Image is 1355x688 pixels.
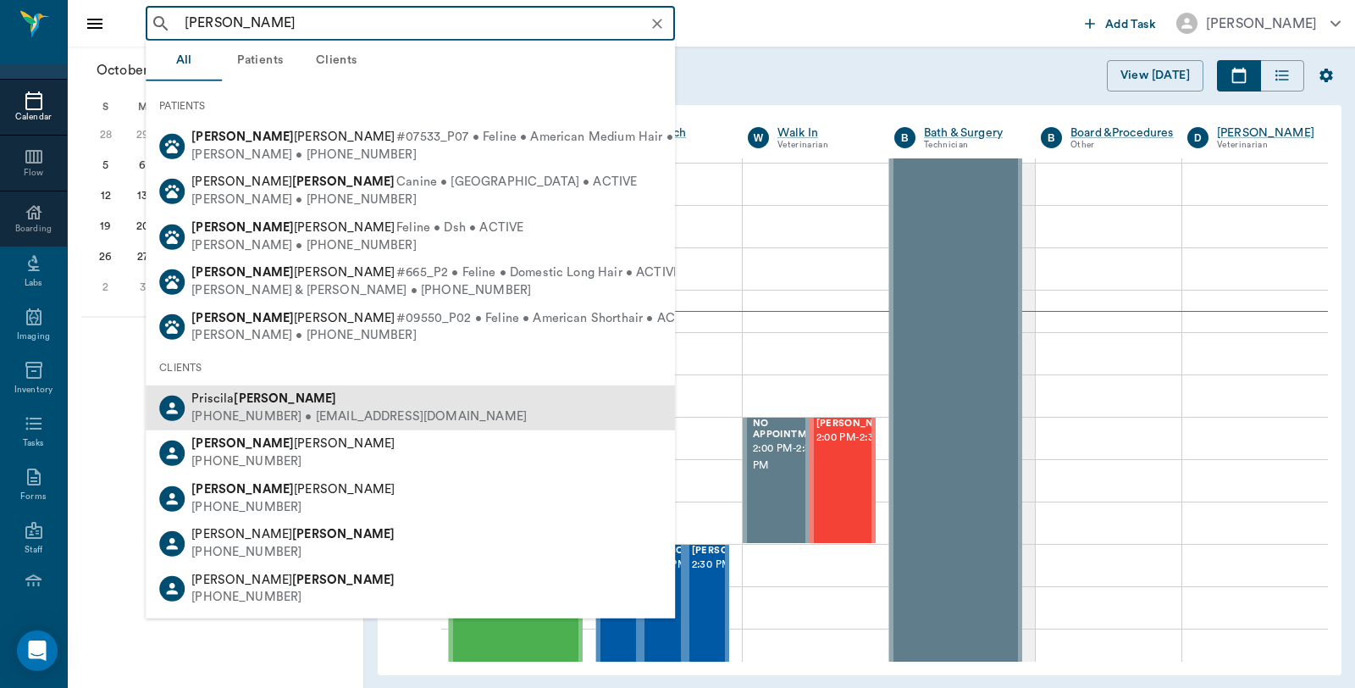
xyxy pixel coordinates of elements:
div: Technician [631,138,722,153]
span: [PERSON_NAME] [191,573,395,585]
span: [PERSON_NAME] [191,221,395,234]
span: [PERSON_NAME] [191,483,395,496]
div: Sunday, September 28, 2025 [94,123,118,147]
div: Other [1070,138,1174,153]
div: Open Intercom Messenger [17,630,58,671]
button: Clear [645,12,669,36]
div: [PHONE_NUMBER] • [EMAIL_ADDRESS][DOMAIN_NAME] [191,408,527,426]
b: [PERSON_NAME] [191,130,294,143]
div: Monday, October 20, 2025 [130,214,154,238]
span: NO APPOINTMENT! [753,419,831,441]
div: [PHONE_NUMBER] [191,589,395,607]
b: [PERSON_NAME] [292,528,395,541]
b: [PERSON_NAME] [191,221,294,234]
span: October [93,58,152,82]
button: All [146,41,222,81]
b: [PERSON_NAME] [292,175,395,188]
div: NOT_CONFIRMED, 2:30 PM - 3:00 PM [685,544,729,671]
div: Imaging [17,330,50,343]
button: Patients [222,41,298,81]
div: W [748,127,769,148]
div: [PERSON_NAME] • [PHONE_NUMBER] [191,236,523,254]
div: Technician [924,138,1015,153]
div: Tasks [23,437,44,450]
button: [PERSON_NAME] [1163,8,1354,39]
b: [PERSON_NAME] [191,311,294,324]
button: October2025 [88,53,214,87]
span: [PERSON_NAME] [191,175,395,188]
b: [PERSON_NAME] [191,266,294,279]
div: Sunday, October 12, 2025 [94,184,118,208]
span: [PERSON_NAME] [191,266,395,279]
span: Feline • Dsh • ACTIVE [396,219,523,237]
div: Veterinarian [1217,138,1314,153]
button: Clients [298,41,374,81]
div: Monday, September 29, 2025 [130,123,154,147]
div: PATIENTS [146,88,675,124]
div: D [1187,127,1208,148]
button: Add Task [1078,8,1163,39]
div: Inventory [14,384,53,397]
div: Monday, October 13, 2025 [130,184,154,208]
div: Sunday, October 26, 2025 [94,245,118,269]
div: Staff [25,544,42,557]
div: Sunday, October 5, 2025 [94,153,118,177]
div: B [1041,127,1062,148]
b: [PERSON_NAME] [234,392,336,405]
b: [PERSON_NAME] [292,573,395,585]
div: Sunday, November 2, 2025 [94,275,118,299]
span: [PERSON_NAME] [191,130,395,143]
div: Forms [20,491,46,503]
div: Sunday, October 19, 2025 [94,214,118,238]
button: Close drawer [78,7,112,41]
div: [PHONE_NUMBER] [191,498,395,516]
button: View [DATE] [1107,60,1203,92]
div: [PERSON_NAME] • [PHONE_NUMBER] [191,327,700,345]
span: 2:00 PM - 2:30 PM [816,430,901,447]
span: [PERSON_NAME] [692,546,777,557]
div: Labs [25,277,42,290]
span: Priscila [191,392,336,405]
div: [PERSON_NAME] [1206,14,1317,34]
span: #665_P2 • Feline • Domestic Long Hair • ACTIVE [396,264,680,282]
a: Bath & Surgery [924,125,1015,141]
a: Appt Tech [631,125,722,141]
div: BOOKED, 2:00 PM - 2:30 PM [743,417,810,544]
span: [PERSON_NAME] [816,419,901,430]
span: [PERSON_NAME] [191,437,395,450]
div: Monday, October 27, 2025 [130,245,154,269]
span: 2:30 PM - 3:00 PM [692,557,777,574]
span: 2:00 PM - 2:30 PM [753,441,831,474]
a: [PERSON_NAME] [1217,125,1314,141]
div: Monday, November 3, 2025 [130,275,154,299]
input: Search [178,12,670,36]
div: [PHONE_NUMBER] [191,544,395,562]
span: #09550_P02 • Feline • American Shorthair • ACTIVE [396,309,700,327]
div: [PHONE_NUMBER] [191,453,395,471]
div: CLIENTS [146,350,675,386]
div: Monday, October 6, 2025 [130,153,154,177]
span: Canine • [GEOGRAPHIC_DATA] • ACTIVE [396,174,637,191]
div: M [124,94,162,119]
div: [PERSON_NAME] & [PERSON_NAME] • [PHONE_NUMBER] [191,282,680,300]
div: B [894,127,915,148]
div: [PERSON_NAME] • [PHONE_NUMBER] [191,146,721,164]
a: Board &Procedures [1070,125,1174,141]
span: [PERSON_NAME] [191,311,395,324]
span: #07533_P07 • Feline • American Medium Hair • ACTIVE [396,129,721,147]
div: NOT_CONFIRMED, 2:00 PM - 2:30 PM [810,417,877,544]
a: Walk In [777,125,869,141]
div: Veterinarian [777,138,869,153]
div: S [87,94,124,119]
b: [PERSON_NAME] [191,483,294,496]
div: [PERSON_NAME] • [PHONE_NUMBER] [191,191,637,209]
b: [PERSON_NAME] [191,437,294,450]
span: [PERSON_NAME] [191,528,395,541]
